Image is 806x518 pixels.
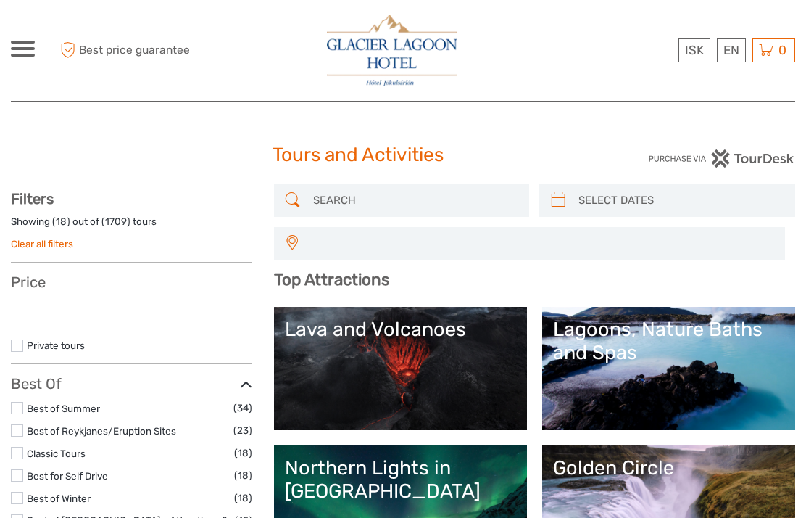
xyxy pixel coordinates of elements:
[553,318,784,419] a: Lagoons, Nature Baths and Spas
[573,188,788,213] input: SELECT DATES
[327,15,457,86] img: 2790-86ba44ba-e5e5-4a53-8ab7-28051417b7bc_logo_big.jpg
[11,215,252,237] div: Showing ( ) out of ( ) tours
[27,470,108,482] a: Best for Self Drive
[234,490,252,506] span: (18)
[56,215,67,229] label: 18
[57,38,207,62] span: Best price guarantee
[11,190,54,207] strong: Filters
[553,456,784,480] div: Golden Circle
[717,38,746,62] div: EN
[274,270,389,289] b: Top Attractions
[27,425,176,437] a: Best of Reykjanes/Eruption Sites
[234,467,252,484] span: (18)
[553,318,784,365] div: Lagoons, Nature Baths and Spas
[233,422,252,439] span: (23)
[27,340,85,351] a: Private tours
[648,149,795,168] img: PurchaseViaTourDesk.png
[105,215,127,229] label: 1709
[27,403,100,414] a: Best of Summer
[285,318,516,419] a: Lava and Volcanoes
[285,456,516,503] div: Northern Lights in [GEOGRAPHIC_DATA]
[11,375,252,392] h3: Best Of
[11,274,252,291] h3: Price
[27,493,91,504] a: Best of Winter
[685,43,704,57] span: ISK
[273,144,534,167] h1: Tours and Activities
[776,43,789,57] span: 0
[11,238,73,250] a: Clear all filters
[285,318,516,341] div: Lava and Volcanoes
[307,188,523,213] input: SEARCH
[233,400,252,416] span: (34)
[234,445,252,461] span: (18)
[27,448,86,459] a: Classic Tours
